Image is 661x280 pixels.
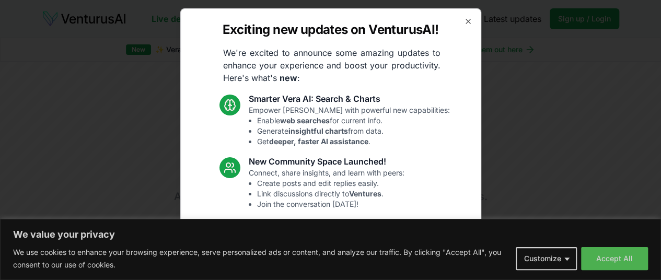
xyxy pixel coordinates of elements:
strong: introductions [333,241,382,250]
li: Standardized analysis . [257,241,418,251]
strong: Ventures [349,189,381,198]
strong: latest industry news [282,252,355,261]
h2: Exciting new updates on VenturusAI! [222,21,438,38]
strong: insightful charts [288,126,348,135]
p: We're excited to announce some amazing updates to enhance your experience and boost your producti... [215,46,449,84]
li: See topics. [257,262,418,272]
li: Create posts and edit replies easily. [257,178,404,189]
h3: New Community Space Launched! [249,155,404,168]
strong: trending relevant social [270,262,355,271]
p: Enjoy a more streamlined, connected experience: [249,230,418,272]
strong: web searches [280,116,330,125]
p: Empower [PERSON_NAME] with powerful new capabilities: [249,105,450,147]
li: Join the conversation [DATE]! [257,199,404,209]
li: Link discussions directly to . [257,189,404,199]
li: Generate from data. [257,126,450,136]
li: Enable for current info. [257,115,450,126]
li: Access articles. [257,251,418,262]
h3: Dashboard Latest News & Socials [249,218,418,230]
li: Get . [257,136,450,147]
h3: Smarter Vera AI: Search & Charts [249,92,450,105]
p: Connect, share insights, and learn with peers: [249,168,404,209]
strong: new [280,73,297,83]
strong: deeper, faster AI assistance [269,137,368,146]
